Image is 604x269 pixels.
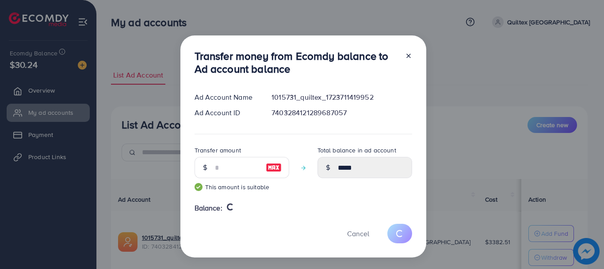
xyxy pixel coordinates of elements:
[195,146,241,155] label: Transfer amount
[187,92,265,102] div: Ad Account Name
[317,146,396,155] label: Total balance in ad account
[195,183,203,191] img: guide
[195,50,398,75] h3: Transfer money from Ecomdy balance to Ad account balance
[347,229,369,238] span: Cancel
[264,92,419,102] div: 1015731_quiltex_1723711419952
[264,108,419,118] div: 7403284121289687057
[266,162,282,173] img: image
[187,108,265,118] div: Ad Account ID
[195,203,222,213] span: Balance:
[336,224,380,243] button: Cancel
[195,183,289,191] small: This amount is suitable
